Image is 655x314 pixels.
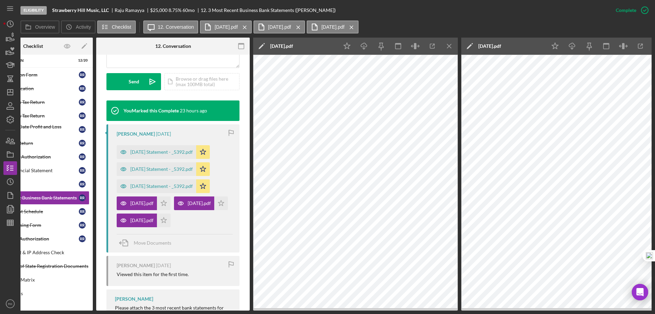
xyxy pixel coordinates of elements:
[270,43,293,49] div: [DATE].pdf
[268,24,291,30] label: [DATE].pdf
[8,302,13,306] text: RK
[115,296,153,302] div: [PERSON_NAME]
[200,21,251,33] button: [DATE].pdf
[609,3,652,17] button: Complete
[307,21,358,33] button: [DATE].pdf
[115,8,150,13] div: Raju Ramayya
[79,112,86,119] div: R R
[117,179,210,193] button: [DATE] Statement - _5392.pdf
[253,21,305,33] button: [DATE].pdf
[61,21,95,33] button: Activity
[117,196,171,210] button: [DATE].pdf
[130,201,154,206] div: [DATE].pdf
[20,6,47,15] div: Eligibility
[112,24,131,30] label: Checklist
[79,126,86,133] div: R R
[79,222,86,229] div: R R
[155,43,191,49] div: 12. Conversation
[79,71,86,78] div: R R
[76,24,91,30] label: Activity
[79,235,86,242] div: R R
[158,24,194,30] label: 12. Conversation
[130,149,193,155] div: [DATE] Statement - _5392.pdf
[79,140,86,147] div: R R
[23,43,43,49] div: Checklist
[75,58,88,63] div: 12 / 20
[35,24,55,30] label: Overview
[616,3,636,17] div: Complete
[174,196,228,210] button: [DATE].pdf
[134,240,171,246] span: Move Documents
[117,131,155,137] div: [PERSON_NAME]
[106,73,161,90] button: Send
[79,194,86,201] div: R R
[169,8,181,13] div: 8.75 %
[646,252,653,259] img: one_i.png
[117,214,171,227] button: [DATE].pdf
[20,21,59,33] button: Overview
[79,99,86,106] div: R R
[79,167,86,174] div: R R
[150,7,168,13] span: $25,000
[97,21,136,33] button: Checklist
[79,181,86,188] div: R R
[180,108,207,113] time: 2025-09-24 22:37
[183,8,195,13] div: 60 mo
[3,297,17,311] button: RK
[321,24,344,30] label: [DATE].pdf
[129,73,139,90] div: Send
[123,108,179,113] div: You Marked this Complete
[79,208,86,215] div: R R
[201,8,336,13] div: 12. 3 Most Recent Business Bank Statements ([PERSON_NAME])
[130,218,154,223] div: [DATE].pdf
[130,166,193,172] div: [DATE] Statement - _5392.pdf
[117,162,210,176] button: [DATE] Statement - _5392.pdf
[117,145,210,159] button: [DATE] Statement - _5392.pdf
[188,201,211,206] div: [DATE].pdf
[215,24,237,30] label: [DATE].pdf
[156,131,171,137] time: 2025-09-24 03:53
[79,85,86,92] div: R R
[130,183,193,189] div: [DATE] Statement - _5392.pdf
[156,263,171,268] time: 2025-09-24 03:44
[143,21,199,33] button: 12. Conversation
[79,153,86,160] div: R R
[478,43,501,49] div: [DATE].pdf
[117,272,189,277] div: Viewed this item for the first time.
[117,234,178,251] button: Move Documents
[52,8,109,13] b: Strawberry Hill Music, LLC
[632,284,648,300] div: Open Intercom Messenger
[117,263,155,268] div: [PERSON_NAME]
